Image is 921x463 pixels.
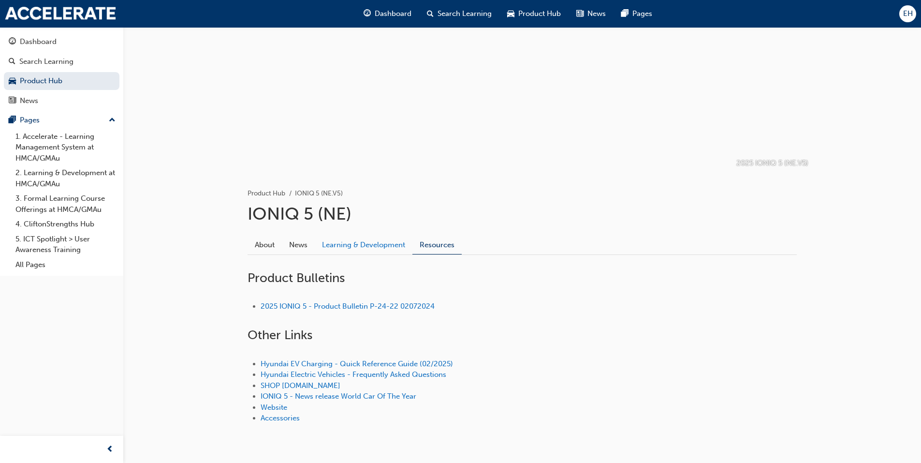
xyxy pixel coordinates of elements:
a: All Pages [12,257,119,272]
a: 1. Accelerate - Learning Management System at HMCA/GMAu [12,129,119,166]
div: Dashboard [20,36,57,47]
a: News [4,92,119,110]
button: Pages [4,111,119,129]
a: Learning & Development [315,236,412,254]
span: Dashboard [375,8,411,19]
a: Search Learning [4,53,119,71]
span: news-icon [9,97,16,105]
span: prev-icon [106,444,114,456]
a: search-iconSearch Learning [419,4,499,24]
a: 3. Formal Learning Course Offerings at HMCA/GMAu [12,191,119,217]
div: News [20,95,38,106]
div: Pages [20,115,40,126]
span: news-icon [576,8,584,20]
button: EH [899,5,916,22]
a: Hyundai Electric Vehicles - Frequently Asked Questions [261,370,446,379]
a: Website [261,403,287,412]
a: car-iconProduct Hub [499,4,569,24]
a: News [282,236,315,254]
p: 2025 IONIQ 5 (NE.V5) [736,158,808,169]
img: accelerate-hmca [5,7,116,20]
a: Dashboard [4,33,119,51]
a: 5. ICT Spotlight > User Awareness Training [12,232,119,257]
span: guage-icon [364,8,371,20]
span: search-icon [9,58,15,66]
h2: Other Links [248,328,797,343]
button: DashboardSearch LearningProduct HubNews [4,31,119,111]
span: search-icon [427,8,434,20]
a: pages-iconPages [614,4,660,24]
span: News [587,8,606,19]
a: SHOP [DOMAIN_NAME] [261,381,340,390]
h1: IONIQ 5 (NE) [248,203,797,224]
span: car-icon [507,8,514,20]
span: pages-icon [621,8,629,20]
a: Product Hub [4,72,119,90]
a: 2025 IONIQ 5 - Product Bulletin P-24-22 02072024 [261,302,435,311]
span: Product Hub [518,8,561,19]
h2: Product Bulletins [248,270,797,286]
a: news-iconNews [569,4,614,24]
a: IONIQ 5 - News release World Car Of The Year [261,392,416,401]
a: Product Hub [248,189,285,197]
span: car-icon [9,77,16,86]
span: Pages [632,8,652,19]
span: guage-icon [9,38,16,46]
span: up-icon [109,114,116,127]
a: Accessories [261,414,300,422]
span: pages-icon [9,116,16,125]
a: About [248,236,282,254]
span: EH [903,8,913,19]
div: Search Learning [19,56,73,67]
span: Search Learning [438,8,492,19]
a: Hyundai EV Charging - Quick Reference Guide (02/2025) [261,359,453,368]
a: 2. Learning & Development at HMCA/GMAu [12,165,119,191]
a: 4. CliftonStrengths Hub [12,217,119,232]
li: IONIQ 5 (NE.V5) [295,188,343,199]
a: Resources [412,236,462,254]
a: guage-iconDashboard [356,4,419,24]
